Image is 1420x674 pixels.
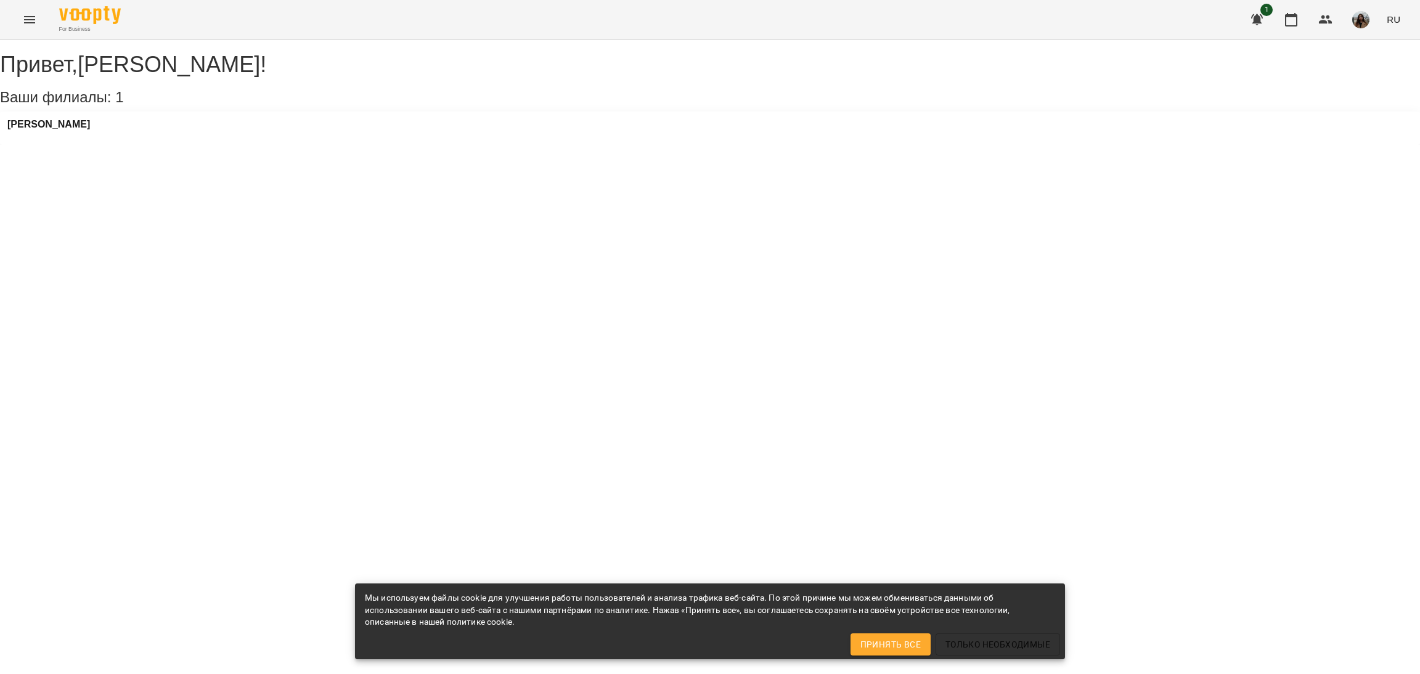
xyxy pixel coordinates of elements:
[1387,13,1400,26] span: RU
[59,25,121,33] span: For Business
[1382,8,1405,31] button: RU
[15,5,44,35] button: Menu
[115,89,123,105] span: 1
[59,6,121,24] img: Voopty Logo
[7,119,90,130] a: [PERSON_NAME]
[1352,11,1369,28] img: cf3ea0a0c680b25cc987e5e4629d86f3.jpg
[1260,4,1273,16] span: 1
